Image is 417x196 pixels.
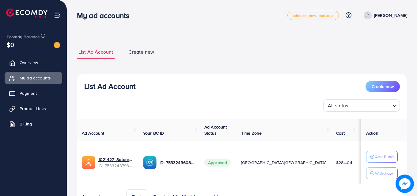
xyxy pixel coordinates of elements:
[82,156,95,169] img: ic-ads-acc.e4c84228.svg
[366,167,398,179] button: Withdraw
[374,12,407,19] p: [PERSON_NAME]
[98,163,133,169] span: ID: 7533243793269768193
[204,159,231,167] span: Approved
[20,90,37,96] span: Payment
[336,130,345,136] span: Cost
[54,12,61,19] img: menu
[241,130,262,136] span: Time Zone
[366,151,398,163] button: Add Fund
[98,156,133,169] div: <span class='underline'>1021427_Salaar_1753970024723</span></br>7533243793269768193
[350,100,390,110] input: Search for option
[293,13,334,17] span: adreach_new_package
[375,153,394,160] p: Add Fund
[204,124,227,136] span: Ad Account Status
[128,48,154,56] span: Create new
[7,34,40,40] span: Ecomdy Balance
[84,82,135,91] h3: List Ad Account
[287,11,339,20] a: adreach_new_package
[143,156,157,169] img: ic-ba-acc.ded83a64.svg
[241,159,326,166] span: [GEOGRAPHIC_DATA]/[GEOGRAPHIC_DATA]
[20,121,32,127] span: Billing
[98,156,133,163] a: 1021427_Salaar_1753970024723
[7,40,14,49] span: $0
[366,130,378,136] span: Action
[366,81,400,92] button: Create new
[6,9,47,18] img: logo
[54,42,60,48] img: image
[5,102,62,115] a: Product Links
[77,11,134,20] h3: My ad accounts
[5,118,62,130] a: Billing
[372,83,394,90] span: Create new
[5,56,62,69] a: Overview
[396,175,414,193] img: image
[336,159,352,166] span: $284.04
[82,130,104,136] span: Ad Account
[160,159,195,166] p: ID: 7533243608732893201
[327,101,350,110] span: All status
[20,75,51,81] span: My ad accounts
[143,130,164,136] span: Your BC ID
[323,99,400,112] div: Search for option
[5,72,62,84] a: My ad accounts
[78,48,113,56] span: List Ad Account
[5,87,62,99] a: Payment
[361,11,407,19] a: [PERSON_NAME]
[20,60,38,66] span: Overview
[20,106,46,112] span: Product Links
[375,170,393,177] p: Withdraw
